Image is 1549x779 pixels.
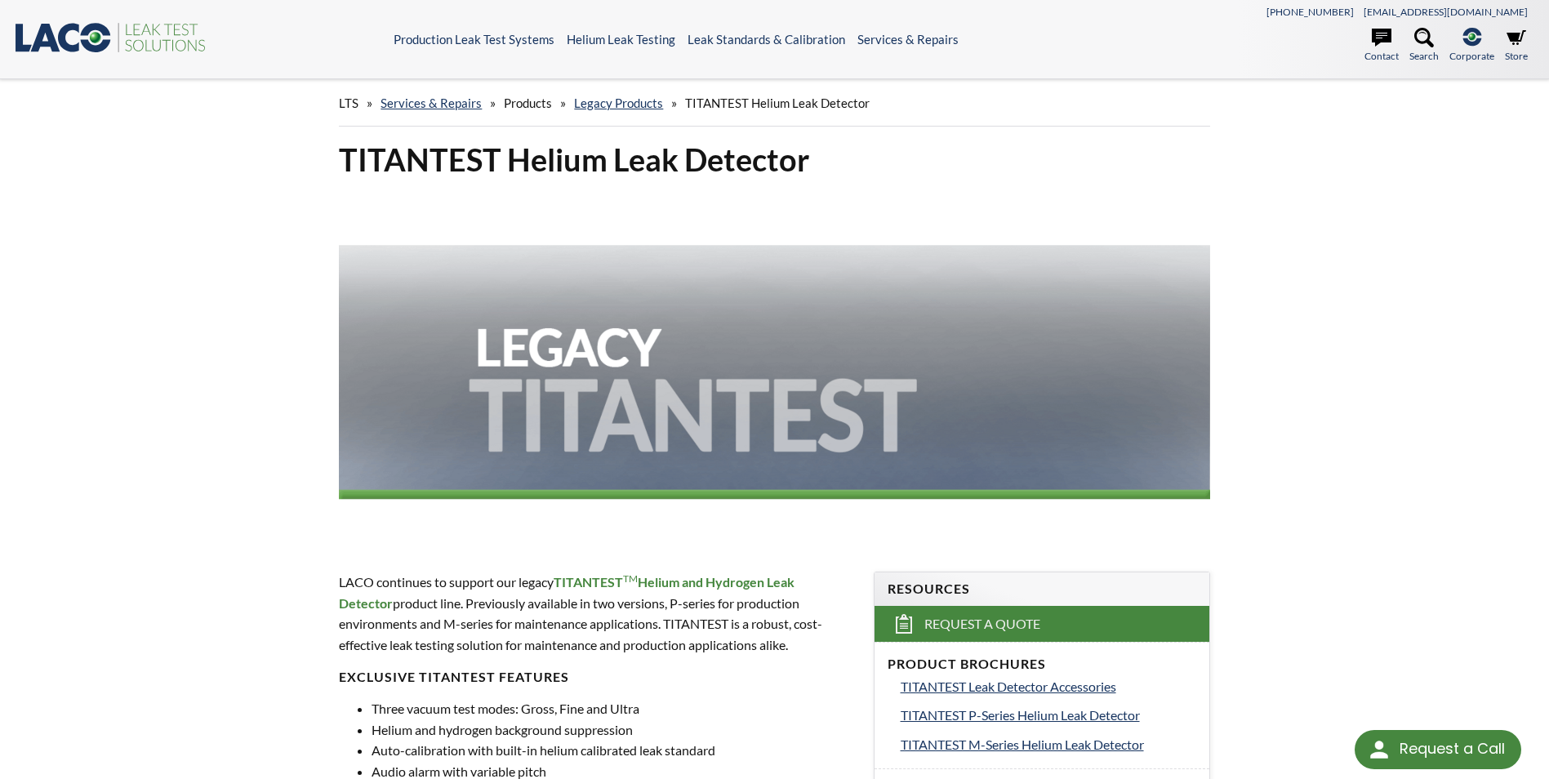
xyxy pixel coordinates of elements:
a: Services & Repairs [381,96,482,110]
a: TITANTEST P-Series Helium Leak Detector [901,705,1196,726]
span: Request a Quote [924,616,1040,633]
span: Corporate [1449,48,1494,64]
h4: Product Brochures [888,656,1196,673]
h4: Resources [888,581,1196,598]
h4: EXCLUSIVE TITANTEST FEATURES [339,669,853,686]
a: Legacy Products [574,96,663,110]
span: TITANTEST Helium Leak Detector [685,96,870,110]
a: TITANTEST M-Series Helium Leak Detector [901,734,1196,755]
span: TITANTEST P-Series Helium Leak Detector [901,707,1140,723]
a: Request a Quote [875,606,1209,642]
a: Helium Leak Testing [567,32,675,47]
span: TITANTEST Leak Detector Accessories [901,679,1116,694]
sup: TM [623,572,638,585]
a: Contact [1364,28,1399,64]
div: » » » » [339,80,1209,127]
a: [PHONE_NUMBER] [1266,6,1354,18]
span: TITANTEST M-Series Helium Leak Detector [901,737,1144,752]
a: Services & Repairs [857,32,959,47]
div: Request a Call [1355,730,1521,769]
h1: TITANTEST Helium Leak Detector [339,140,1209,180]
div: Request a Call [1400,730,1505,768]
li: Helium and hydrogen background suppression [372,719,853,741]
a: Store [1505,28,1528,64]
strong: TITANTEST Helium and Hydrogen Leak Detector [339,574,795,611]
a: TITANTEST Leak Detector Accessories [901,676,1196,697]
img: round button [1366,737,1392,763]
li: Auto-calibration with built-in helium calibrated leak standard [372,740,853,761]
a: [EMAIL_ADDRESS][DOMAIN_NAME] [1364,6,1528,18]
a: Search [1409,28,1439,64]
img: Legacy TITANTEST header [339,193,1209,541]
span: LTS [339,96,358,110]
span: Products [504,96,552,110]
li: Three vacuum test modes: Gross, Fine and Ultra [372,698,853,719]
a: Production Leak Test Systems [394,32,554,47]
p: LACO continues to support our legacy product line. Previously available in two versions, P-series... [339,572,853,655]
a: Leak Standards & Calibration [688,32,845,47]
